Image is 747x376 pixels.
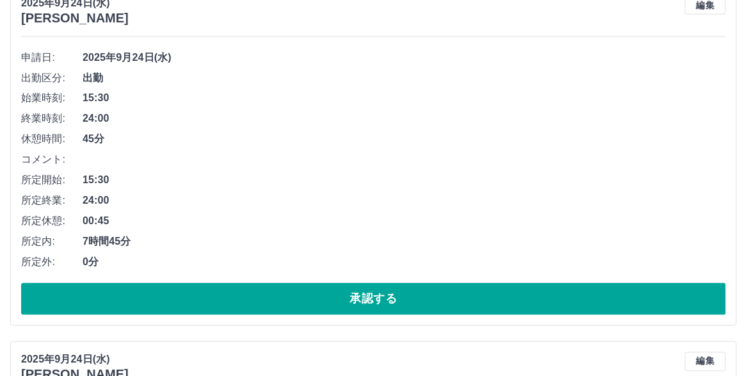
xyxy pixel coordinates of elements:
[83,50,726,65] span: 2025年9月24日(水)
[83,255,726,270] span: 0分
[21,352,129,368] p: 2025年9月24日(水)
[83,214,726,229] span: 00:45
[83,173,726,188] span: 15:30
[83,70,726,86] span: 出勤
[21,11,129,26] h3: [PERSON_NAME]
[21,255,83,270] span: 所定外:
[21,111,83,127] span: 終業時刻:
[21,50,83,65] span: 申請日:
[83,111,726,127] span: 24:00
[21,173,83,188] span: 所定開始:
[21,132,83,147] span: 休憩時間:
[21,283,726,315] button: 承認する
[21,70,83,86] span: 出勤区分:
[83,193,726,209] span: 24:00
[21,193,83,209] span: 所定終業:
[21,152,83,168] span: コメント:
[83,91,726,106] span: 15:30
[83,132,726,147] span: 45分
[21,91,83,106] span: 始業時刻:
[685,352,726,372] button: 編集
[21,234,83,250] span: 所定内:
[83,234,726,250] span: 7時間45分
[21,214,83,229] span: 所定休憩:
